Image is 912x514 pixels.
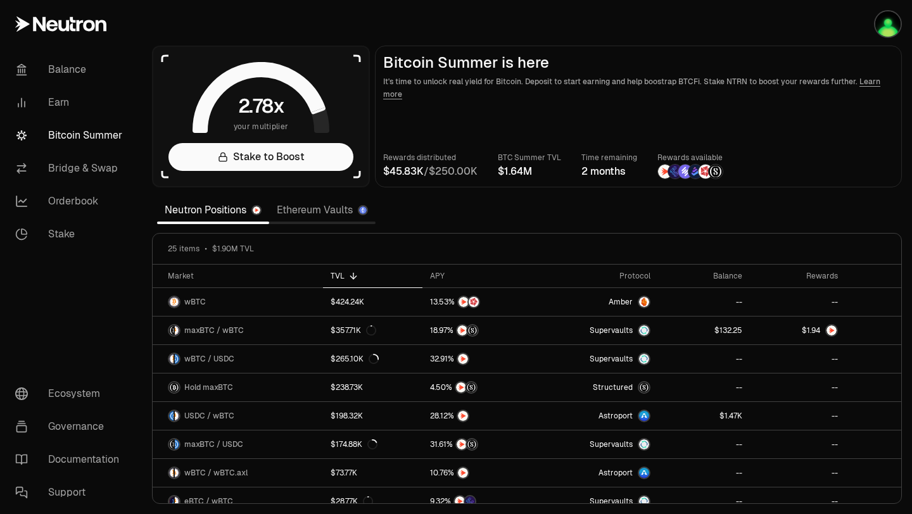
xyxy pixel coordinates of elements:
[422,345,539,373] a: NTRN
[539,288,659,316] a: AmberAmber
[153,288,323,316] a: wBTC LogowBTC
[658,345,750,373] a: --
[430,467,531,479] button: NTRN
[153,430,323,458] a: maxBTC LogoUSDC LogomaxBTC / USDC
[269,197,376,223] a: Ethereum Vaults
[757,271,838,281] div: Rewards
[422,373,539,401] a: NTRNStructured Points
[458,468,468,478] img: NTRN
[666,271,742,281] div: Balance
[709,165,723,179] img: Structured Points
[168,271,315,281] div: Market
[5,218,137,251] a: Stake
[688,165,702,179] img: Bedrock Diamonds
[539,345,659,373] a: SupervaultsSupervaults
[5,152,137,185] a: Bridge & Swap
[539,402,659,430] a: Astroport
[5,53,137,86] a: Balance
[169,411,174,421] img: USDC Logo
[430,410,531,422] button: NTRN
[169,496,174,506] img: eBTC Logo
[169,468,174,478] img: wBTC Logo
[153,459,323,487] a: wBTC LogowBTC.axl LogowBTC / wBTC.axl
[323,373,422,401] a: $238.73K
[539,430,659,458] a: SupervaultsSupervaults
[539,317,659,344] a: SupervaultsSupervaults
[184,382,233,392] span: Hold maxBTC
[331,468,357,478] div: $73.77K
[5,377,137,410] a: Ecosystem
[639,354,649,364] img: Supervaults
[430,438,531,451] button: NTRNStructured Points
[639,297,649,307] img: Amber
[331,439,377,449] div: $174.88K
[323,402,422,430] a: $198.32K
[457,439,467,449] img: NTRN
[639,325,649,335] img: Supervaults
[212,244,254,254] span: $1.90M TVL
[581,164,637,179] div: 2 months
[539,373,659,401] a: StructuredmaxBTC
[168,143,353,171] a: Stake to Boost
[658,288,750,316] a: --
[5,119,137,152] a: Bitcoin Summer
[331,271,415,281] div: TVL
[383,164,478,179] div: /
[750,402,845,430] a: --
[598,411,633,421] span: Astroport
[430,381,531,394] button: NTRNStructured Points
[668,165,682,179] img: EtherFi Points
[359,206,367,214] img: Ethereum Logo
[184,354,234,364] span: wBTC / USDC
[169,439,174,449] img: maxBTC Logo
[175,496,179,506] img: wBTC Logo
[430,271,531,281] div: APY
[153,345,323,373] a: wBTC LogoUSDC LogowBTC / USDC
[658,373,750,401] a: --
[331,297,364,307] div: $424.24K
[459,297,469,307] img: NTRN
[153,402,323,430] a: USDC LogowBTC LogoUSDC / wBTC
[455,496,465,506] img: NTRN
[750,317,845,344] a: NTRN Logo
[234,120,289,133] span: your multiplier
[184,496,233,506] span: eBTC / wBTC
[184,325,244,335] span: maxBTC / wBTC
[456,382,466,392] img: NTRN
[323,288,422,316] a: $424.24K
[175,439,179,449] img: USDC Logo
[590,439,633,449] span: Supervaults
[157,197,269,223] a: Neutron Positions
[5,185,137,218] a: Orderbook
[184,411,234,421] span: USDC / wBTC
[5,410,137,443] a: Governance
[383,75,894,101] p: It's time to unlock real yield for Bitcoin. Deposit to start earning and help boostrap BTCFi. Sta...
[750,459,845,487] a: --
[590,354,633,364] span: Supervaults
[430,353,531,365] button: NTRN
[750,288,845,316] a: --
[699,165,712,179] img: Mars Fragments
[498,151,561,164] p: BTC Summer TVL
[609,297,633,307] span: Amber
[175,354,179,364] img: USDC Logo
[184,439,243,449] span: maxBTC / USDC
[383,54,894,72] h2: Bitcoin Summer is here
[598,468,633,478] span: Astroport
[639,439,649,449] img: Supervaults
[169,325,174,335] img: maxBTC Logo
[331,325,376,335] div: $357.71K
[169,382,179,392] img: maxBTC Logo
[465,496,475,506] img: EtherFi Points
[467,325,478,335] img: Structured Points
[875,11,901,37] img: LEDGER-PHIL
[383,151,478,164] p: Rewards distributed
[168,244,199,254] span: 25 items
[175,411,179,421] img: wBTC Logo
[169,354,174,364] img: wBTC Logo
[639,496,649,506] img: Supervaults
[5,476,137,509] a: Support
[658,165,672,179] img: NTRN
[458,354,468,364] img: NTRN
[826,325,837,335] img: NTRN Logo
